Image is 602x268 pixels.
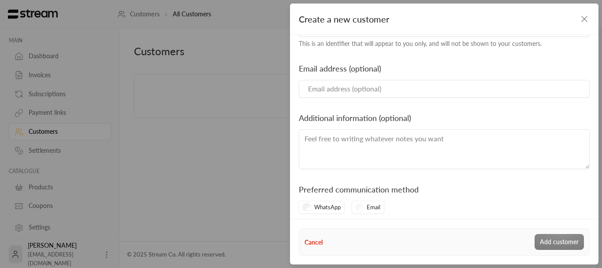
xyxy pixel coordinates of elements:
input: Email address (optional) [299,80,590,98]
button: Cancel [305,238,323,247]
label: Additional information (optional) [299,112,411,124]
label: Email [367,203,380,212]
label: Email address (optional) [299,62,381,75]
span: Create a new customer [299,12,389,26]
div: This is an identifier that will appear to you only, and will not be shown to your customers. [299,39,590,48]
label: Preferred communication method [299,183,419,196]
label: WhatsApp [314,203,341,212]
